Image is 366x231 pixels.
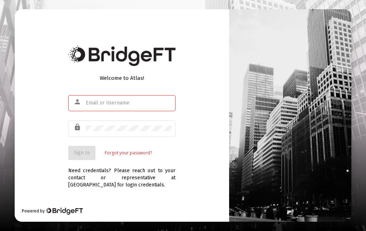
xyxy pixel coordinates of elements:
[68,75,175,82] div: Welcome to Atlas!
[22,207,83,215] div: Powered by
[105,149,152,156] a: Forgot your password?
[45,207,83,215] img: Bridge Financial Technology Logo
[86,100,172,106] input: Email or Username
[74,150,90,156] span: Sign In
[74,98,82,106] mat-icon: person
[68,46,175,66] img: Bridge Financial Technology Logo
[68,146,95,160] button: Sign In
[68,160,175,189] div: Need credentials? Please reach out to your contact or representative at [GEOGRAPHIC_DATA] for log...
[74,123,82,132] mat-icon: lock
